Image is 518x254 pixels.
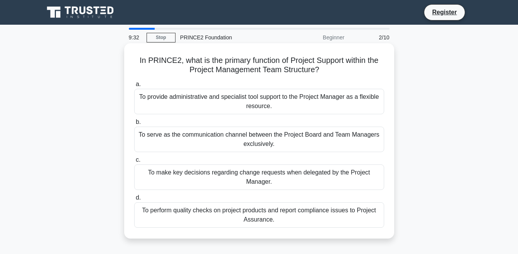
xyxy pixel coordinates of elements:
a: Stop [147,33,175,42]
span: c. [136,156,140,163]
div: To serve as the communication channel between the Project Board and Team Managers exclusively. [134,127,384,152]
div: To perform quality checks on project products and report compliance issues to Project Assurance. [134,202,384,228]
div: To make key decisions regarding change requests when delegated by the Project Manager. [134,164,384,190]
div: 2/10 [349,30,394,45]
span: d. [136,194,141,201]
span: b. [136,119,141,125]
div: Beginner [282,30,349,45]
a: Register [427,7,461,17]
h5: In PRINCE2, what is the primary function of Project Support within the Project Management Team St... [133,56,385,75]
div: 9:32 [124,30,147,45]
span: a. [136,81,141,87]
div: PRINCE2 Foundation [175,30,282,45]
div: To provide administrative and specialist tool support to the Project Manager as a flexible resource. [134,89,384,114]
